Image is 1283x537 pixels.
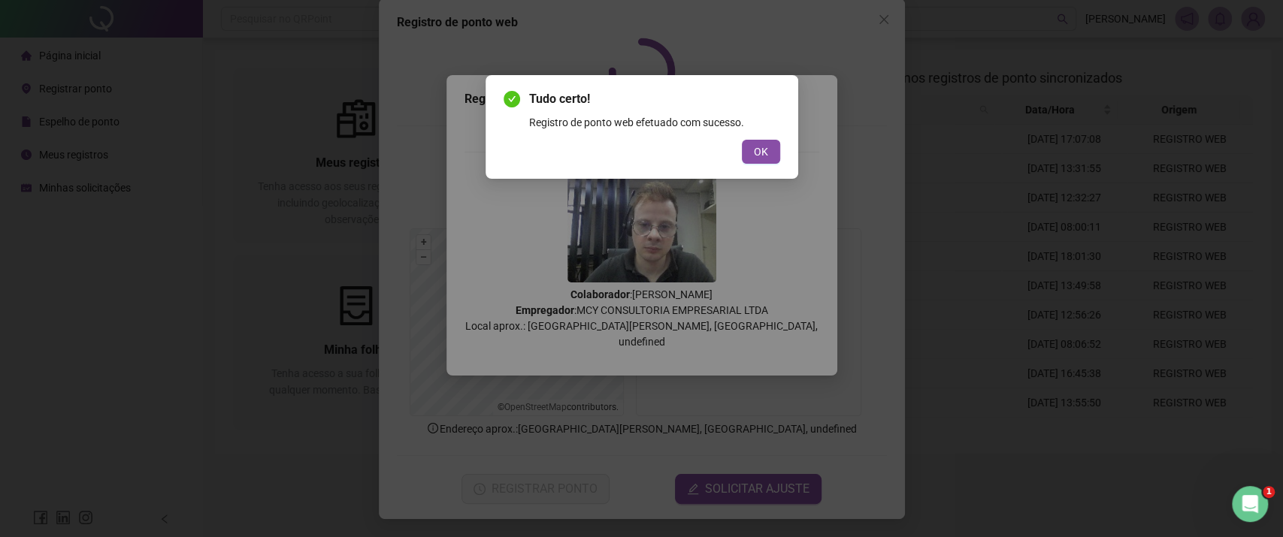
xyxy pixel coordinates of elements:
[504,91,520,107] span: check-circle
[529,90,780,108] span: Tudo certo!
[529,114,780,131] div: Registro de ponto web efetuado com sucesso.
[1232,486,1268,522] iframe: Intercom live chat
[1263,486,1275,498] span: 1
[754,143,768,160] span: OK
[742,140,780,164] button: OK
